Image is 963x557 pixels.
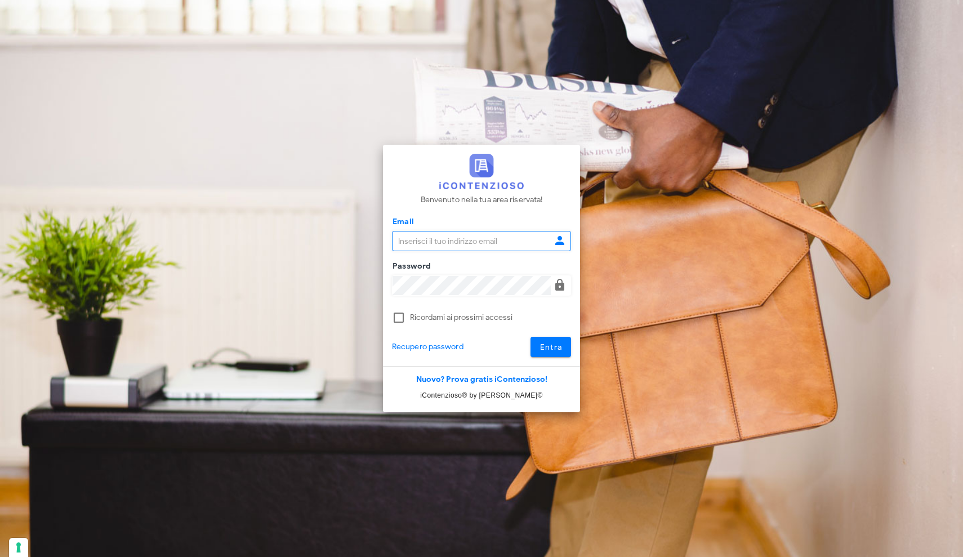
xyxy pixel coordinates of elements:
[540,342,563,352] span: Entra
[421,194,543,206] p: Benvenuto nella tua area riservata!
[530,337,572,357] button: Entra
[393,231,551,251] input: Inserisci il tuo indirizzo email
[416,375,547,384] a: Nuovo? Prova gratis iContenzioso!
[410,312,571,323] label: Ricordami ai prossimi accessi
[383,390,580,401] p: iContenzioso® by [PERSON_NAME]©
[389,261,431,272] label: Password
[392,341,463,353] a: Recupero password
[9,538,28,557] button: Le tue preferenze relative al consenso per le tecnologie di tracciamento
[389,216,414,228] label: Email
